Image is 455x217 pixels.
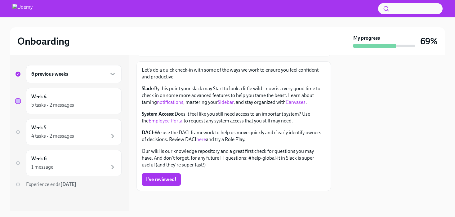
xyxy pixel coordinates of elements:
p: We use the DACI framework to help us move quickly and clearly identify owners of decisions. Revie... [142,129,326,143]
img: Udemy [12,4,33,14]
a: notifications [157,99,183,105]
div: 1 message [31,164,53,170]
div: 5 tasks • 2 messages [31,102,74,108]
h6: 6 previous weeks [31,71,68,77]
strong: My progress [353,35,380,42]
a: Week 61 message [15,150,122,176]
a: Week 54 tasks • 2 messages [15,119,122,145]
strong: [DATE] [60,181,76,187]
span: Experience ends [26,181,76,187]
div: 6 previous weeks [26,65,122,83]
span: I've reviewed! [146,176,176,183]
a: Week 45 tasks • 2 messages [15,88,122,114]
h3: 69% [420,36,438,47]
a: Sidebar [218,99,234,105]
h2: Onboarding [17,35,70,47]
p: Our wiki is our knowledge repository and a great first check for questions you may have. And don'... [142,148,326,168]
a: here [196,136,206,142]
p: By this point your slack may Start to look a little wild—now is a very good time to check in on s... [142,85,326,106]
h6: Week 6 [31,155,47,162]
a: Employee Portal [149,118,184,124]
h6: Week 5 [31,124,47,131]
strong: Slack: [142,86,154,91]
strong: DACI: [142,130,155,135]
div: 4 tasks • 2 messages [31,133,74,139]
a: Canvases [286,99,306,105]
button: I've reviewed! [142,173,181,186]
p: Does it feel like you still need access to an important system? Use the to request any system acc... [142,111,326,124]
h6: Week 4 [31,93,47,100]
p: Let's do a quick check-in with some of the ways we work to ensure you feel confident and productive. [142,67,326,80]
strong: System Access: [142,111,175,117]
